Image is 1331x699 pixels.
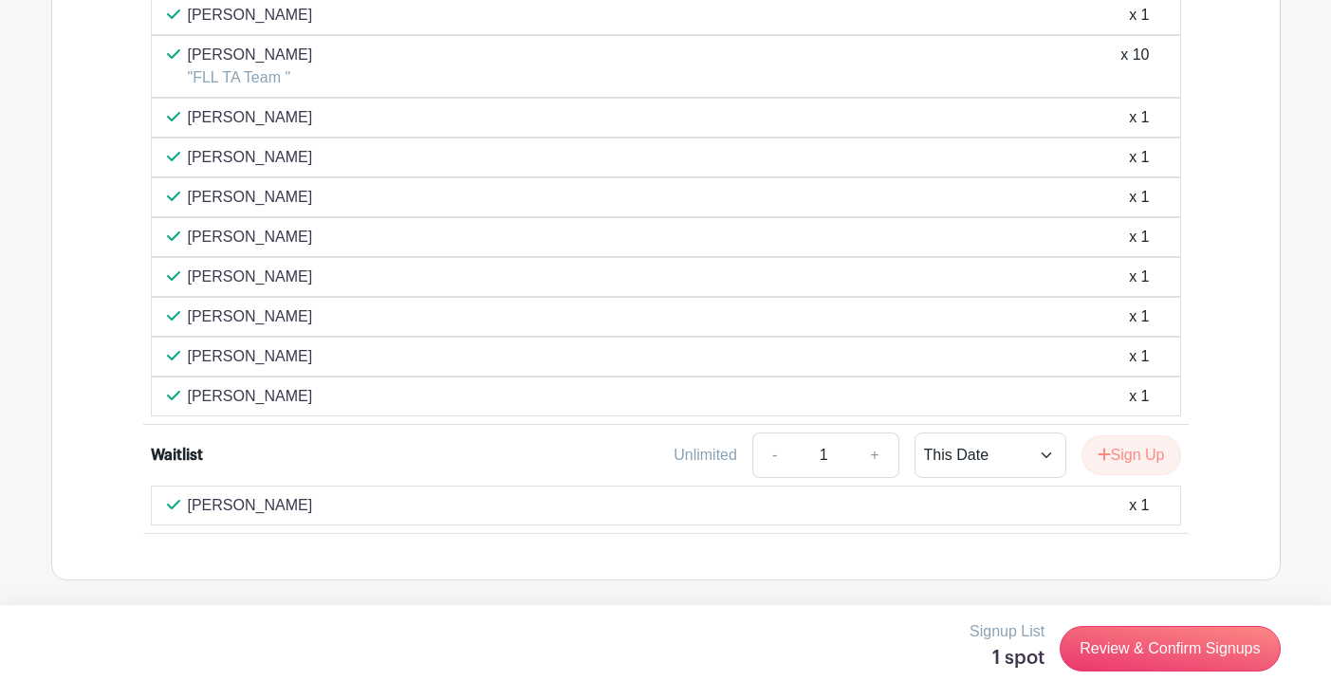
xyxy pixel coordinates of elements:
p: [PERSON_NAME] [188,226,313,248]
div: x 1 [1129,186,1149,209]
h5: 1 spot [970,647,1044,670]
div: Waitlist [151,444,203,467]
div: x 10 [1120,44,1149,89]
p: [PERSON_NAME] [188,305,313,328]
div: x 1 [1129,305,1149,328]
div: x 1 [1129,106,1149,129]
p: Signup List [970,620,1044,643]
p: [PERSON_NAME] [188,4,313,27]
a: Review & Confirm Signups [1060,626,1280,671]
div: x 1 [1129,226,1149,248]
a: + [851,432,898,478]
p: [PERSON_NAME] [188,266,313,288]
div: x 1 [1129,266,1149,288]
p: "FLL TA Team " [188,66,313,89]
p: [PERSON_NAME] [188,106,313,129]
p: [PERSON_NAME] [188,385,313,408]
div: x 1 [1129,494,1149,517]
div: x 1 [1129,146,1149,169]
div: Unlimited [674,444,737,467]
p: [PERSON_NAME] [188,44,313,66]
div: x 1 [1129,4,1149,27]
button: Sign Up [1081,435,1181,475]
p: [PERSON_NAME] [188,345,313,368]
div: x 1 [1129,385,1149,408]
div: x 1 [1129,345,1149,368]
a: - [752,432,796,478]
p: [PERSON_NAME] [188,146,313,169]
p: [PERSON_NAME] [188,494,313,517]
p: [PERSON_NAME] [188,186,313,209]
